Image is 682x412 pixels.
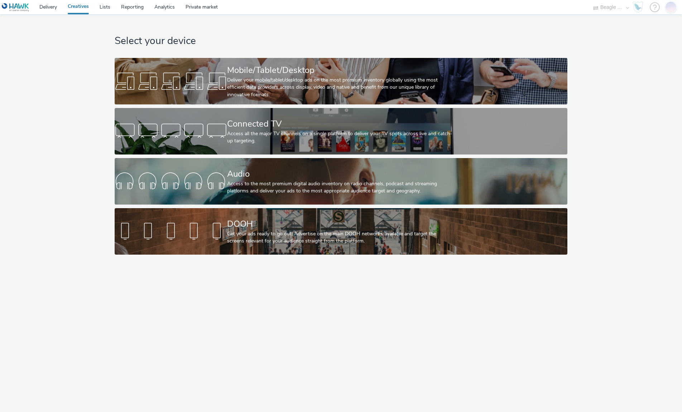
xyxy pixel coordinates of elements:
[227,230,452,245] div: Get your ads ready to go out! Advertise on the main DOOH networks available and target the screen...
[115,34,568,48] h1: Select your device
[633,1,643,13] img: Hawk Academy
[227,118,452,130] div: Connected TV
[115,108,568,154] a: Connected TVAccess all the major TV channels on a single platform to deliver your TV spots across...
[227,64,452,77] div: Mobile/Tablet/Desktop
[227,168,452,180] div: Audio
[115,58,568,104] a: Mobile/Tablet/DesktopDeliver your mobile/tablet/desktop ads on the most premium inventory globall...
[666,0,676,14] img: Jonas Bruzga
[227,218,452,230] div: DOOH
[2,3,29,12] img: undefined Logo
[115,208,568,255] a: DOOHGet your ads ready to go out! Advertise on the main DOOH networks available and target the sc...
[227,180,452,195] div: Access to the most premium digital audio inventory on radio channels, podcast and streaming platf...
[227,130,452,145] div: Access all the major TV channels on a single platform to deliver your TV spots across live and ca...
[115,158,568,205] a: AudioAccess to the most premium digital audio inventory on radio channels, podcast and streaming ...
[227,77,452,98] div: Deliver your mobile/tablet/desktop ads on the most premium inventory globally using the most effi...
[633,1,646,13] a: Hawk Academy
